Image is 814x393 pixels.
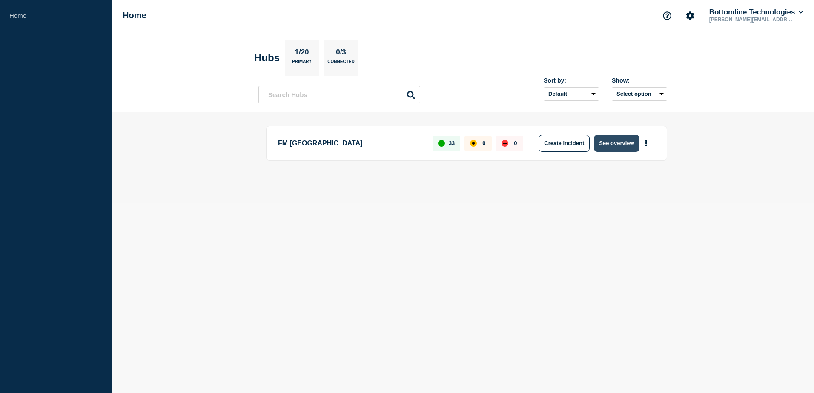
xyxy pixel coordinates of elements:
div: Show: [612,77,667,84]
p: 0 [482,140,485,146]
div: affected [470,140,477,147]
h1: Home [123,11,146,20]
select: Sort by [544,87,599,101]
p: 1/20 [292,48,312,59]
p: Primary [292,59,312,68]
div: up [438,140,445,147]
input: Search Hubs [258,86,420,103]
button: Create incident [539,135,590,152]
button: See overview [594,135,639,152]
h2: Hubs [254,52,280,64]
button: Bottomline Technologies [708,8,805,17]
div: down [502,140,508,147]
button: Account settings [681,7,699,25]
p: Connected [327,59,354,68]
p: [PERSON_NAME][EMAIL_ADDRESS][PERSON_NAME][DOMAIN_NAME] [708,17,796,23]
p: FM [GEOGRAPHIC_DATA] [278,135,423,152]
p: 33 [449,140,455,146]
div: Sort by: [544,77,599,84]
p: 0 [514,140,517,146]
button: Support [658,7,676,25]
button: More actions [641,135,652,151]
button: Select option [612,87,667,101]
p: 0/3 [333,48,350,59]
